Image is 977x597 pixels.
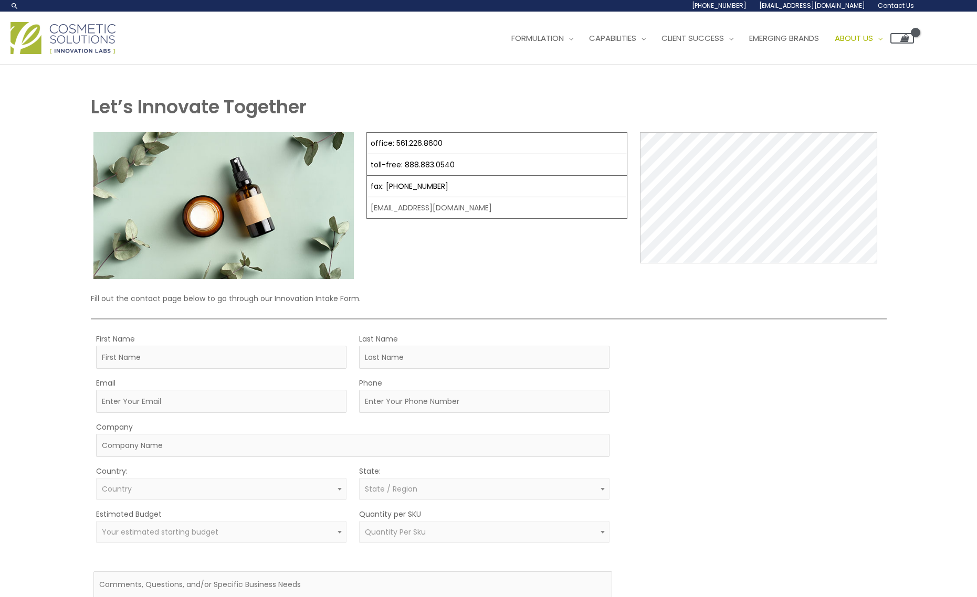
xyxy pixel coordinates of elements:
span: [PHONE_NUMBER] [692,1,747,10]
td: [EMAIL_ADDRESS][DOMAIN_NAME] [367,197,627,219]
label: Company [96,420,133,434]
label: Country: [96,464,128,478]
label: Estimated Budget [96,507,162,521]
a: Client Success [654,23,741,54]
img: Cosmetic Solutions Logo [10,22,115,54]
span: Quantity Per Sku [365,527,426,537]
a: toll-free: 888.883.0540 [371,159,455,170]
a: Capabilities [581,23,654,54]
p: Fill out the contact page below to go through our Innovation Intake Form. [91,292,887,305]
a: View Shopping Cart, empty [890,33,914,44]
label: Last Name [359,332,398,346]
a: fax: [PHONE_NUMBER] [371,181,448,191]
input: Last Name [359,346,610,369]
span: Client Success [661,33,724,44]
span: Your estimated starting budget [102,527,218,537]
img: Contact page image for private label skincare manufacturer Cosmetic solutions shows a skin care b... [93,132,354,279]
label: Email [96,376,115,390]
input: Enter Your Email [96,390,346,413]
span: State / Region [365,484,417,494]
a: Emerging Brands [741,23,827,54]
a: office: 561.226.8600 [371,138,443,148]
a: Search icon link [10,2,19,10]
span: Emerging Brands [749,33,819,44]
span: [EMAIL_ADDRESS][DOMAIN_NAME] [759,1,865,10]
span: Country [102,484,132,494]
label: State: [359,464,381,478]
strong: Let’s Innovate Together [91,94,307,120]
label: Quantity per SKU [359,507,421,521]
input: Company Name [96,434,610,457]
nav: Site Navigation [496,23,914,54]
label: Phone [359,376,382,390]
a: About Us [827,23,890,54]
input: First Name [96,346,346,369]
span: Capabilities [589,33,636,44]
input: Enter Your Phone Number [359,390,610,413]
label: First Name [96,332,135,346]
a: Formulation [503,23,581,54]
span: Contact Us [878,1,914,10]
span: Formulation [511,33,564,44]
span: About Us [835,33,873,44]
